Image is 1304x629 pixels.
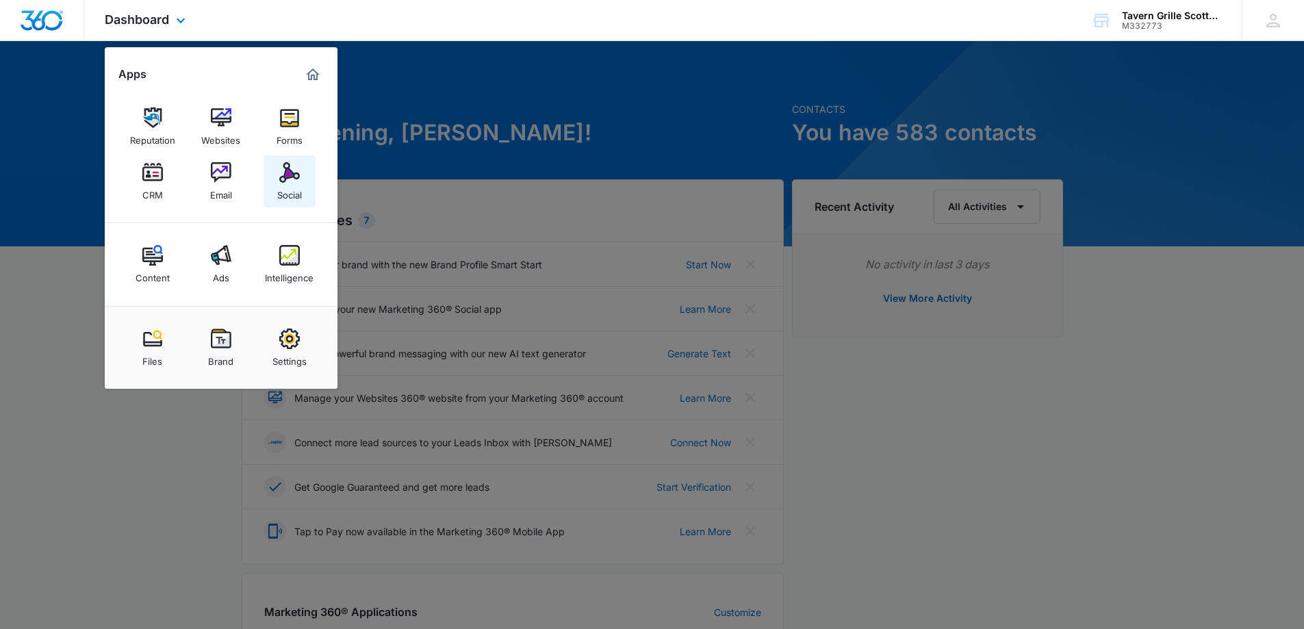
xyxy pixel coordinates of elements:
[130,128,175,146] div: Reputation
[208,349,233,367] div: Brand
[302,64,324,86] a: Marketing 360® Dashboard
[201,128,240,146] div: Websites
[127,101,179,153] a: Reputation
[127,155,179,207] a: CRM
[195,238,247,290] a: Ads
[142,183,163,201] div: CRM
[1122,21,1222,31] div: account id
[264,155,316,207] a: Social
[142,349,162,367] div: Files
[195,101,247,153] a: Websites
[272,349,307,367] div: Settings
[210,183,232,201] div: Email
[264,101,316,153] a: Forms
[264,238,316,290] a: Intelligence
[1122,10,1222,21] div: account name
[105,12,169,27] span: Dashboard
[264,322,316,374] a: Settings
[213,266,229,283] div: Ads
[277,183,302,201] div: Social
[127,322,179,374] a: Files
[127,238,179,290] a: Content
[265,266,314,283] div: Intelligence
[136,266,170,283] div: Content
[195,322,247,374] a: Brand
[118,68,146,81] h2: Apps
[277,128,303,146] div: Forms
[195,155,247,207] a: Email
